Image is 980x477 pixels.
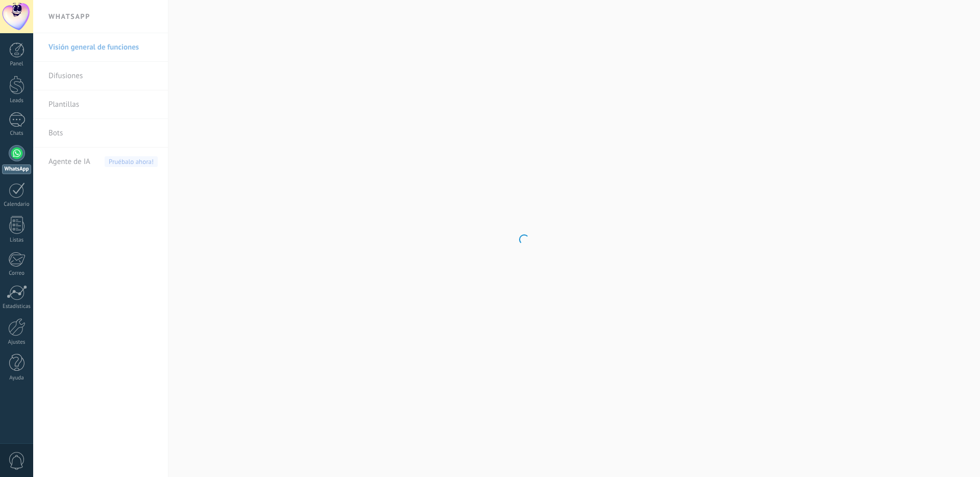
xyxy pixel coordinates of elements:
[2,130,32,137] div: Chats
[2,339,32,346] div: Ajustes
[2,237,32,244] div: Listas
[2,98,32,104] div: Leads
[2,375,32,381] div: Ayuda
[2,303,32,310] div: Estadísticas
[2,61,32,67] div: Panel
[2,164,31,174] div: WhatsApp
[2,201,32,208] div: Calendario
[2,270,32,277] div: Correo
